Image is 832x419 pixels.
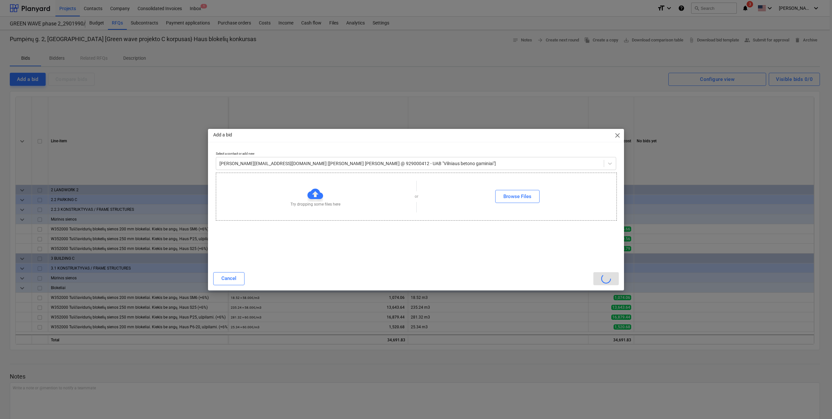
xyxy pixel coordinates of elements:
div: Try dropping some files hereorBrowse Files [216,173,617,221]
div: Browse Files [503,192,531,201]
button: Cancel [213,272,245,285]
p: Try dropping some files here [290,202,340,207]
span: close [614,132,621,139]
p: Add a bid [213,132,232,138]
div: Cancel [221,274,236,283]
p: or [415,194,418,199]
button: Browse Files [495,190,540,203]
p: Select a contact or add new [216,151,616,157]
iframe: Chat Widget [799,388,832,419]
